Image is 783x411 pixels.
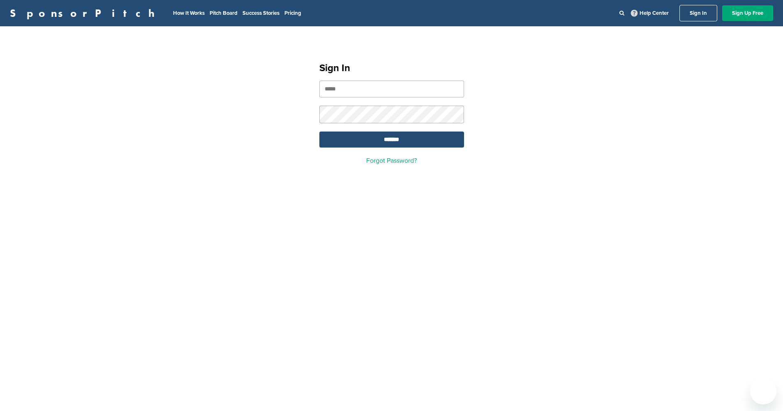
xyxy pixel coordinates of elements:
iframe: Button to launch messaging window [750,378,776,404]
a: How It Works [173,10,205,16]
a: Success Stories [243,10,279,16]
a: Forgot Password? [366,157,417,165]
a: Sign In [679,5,717,21]
a: SponsorPitch [10,8,160,18]
a: Pricing [284,10,301,16]
a: Pitch Board [210,10,238,16]
a: Sign Up Free [722,5,773,21]
h1: Sign In [319,61,464,76]
a: Help Center [629,8,670,18]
